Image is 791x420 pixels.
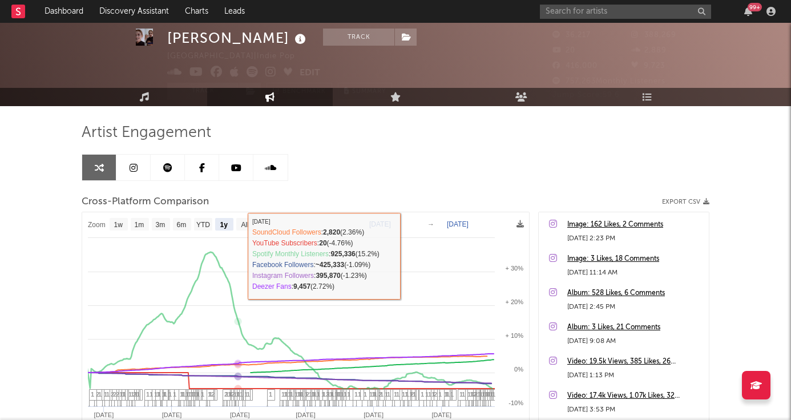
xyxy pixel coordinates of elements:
a: Album: 3 Likes, 21 Comments [567,321,703,334]
text: All [241,221,248,229]
span: 1 [305,391,308,398]
text: [DATE] [364,411,384,418]
span: 1 [269,391,272,398]
text: 6m [177,221,187,229]
span: 1 [104,391,107,398]
button: Summary [338,83,392,100]
span: 1 [91,391,94,398]
text: + 30% [506,265,524,272]
text: 0% [514,366,523,373]
div: 99 + [748,3,762,11]
span: 1 [477,391,481,398]
span: 1 [146,391,150,398]
text: [DATE] [162,411,182,418]
span: 1 [413,391,416,398]
span: 1 [173,391,176,398]
span: 1 [372,391,375,398]
span: 1 [334,391,338,398]
span: 388,269 [631,31,676,39]
span: Artist Engagement [82,126,211,140]
div: [DATE] 1:13 PM [567,369,703,382]
span: 1 [309,391,312,398]
span: 1 [150,391,153,398]
span: 1 [450,391,454,398]
span: 2 [113,391,116,398]
span: 1 [122,391,125,398]
span: 1 [195,391,199,398]
span: 2 [111,391,114,398]
div: [GEOGRAPHIC_DATA] | Indie Pop [167,50,308,63]
span: 2 [473,391,477,398]
span: 1 [329,391,333,398]
text: [DATE] [94,411,114,418]
span: 2,889 [631,47,667,54]
span: 1 [492,391,495,398]
span: 1 [136,391,140,398]
span: 1 [236,391,239,398]
span: 2 [231,391,235,398]
div: [DATE] 9:08 AM [567,334,703,348]
span: 2 [116,391,119,398]
span: 2 [211,391,215,398]
text: 3m [156,221,166,229]
span: 1 [180,391,183,398]
span: 1 [288,391,291,398]
div: Album: 528 Likes, 6 Comments [567,286,703,300]
span: 1 [240,391,243,398]
span: 1 [369,391,373,398]
span: 1 [459,391,463,398]
span: 416,000 [552,62,598,70]
span: 1 [244,391,248,398]
span: 2 [434,391,437,398]
text: 1m [135,221,144,229]
div: [DATE] 2:23 PM [567,232,703,245]
input: Search for artists [540,5,711,19]
span: 2 [96,391,99,398]
span: 1 [396,391,399,398]
span: 1 [467,391,471,398]
span: 1 [409,391,413,398]
div: [DATE] 2:45 PM [567,300,703,314]
text: [DATE] [296,411,316,418]
span: 1 [402,391,405,398]
text: Zoom [88,221,106,229]
span: 2 [326,391,329,398]
span: 1 [185,391,189,398]
text: 1y [220,221,228,229]
span: 1 [421,391,424,398]
span: 1 [405,391,408,398]
span: 1 [425,391,429,398]
span: 36,217 [552,31,591,39]
span: 9,723 [631,62,665,70]
span: 1 [358,391,361,398]
span: 1 [228,391,231,398]
span: 1 [98,391,102,398]
span: 1 [438,391,442,398]
button: Track [323,29,394,46]
span: 1 [444,391,447,398]
button: Track [167,83,239,100]
a: Image: 162 Likes, 2 Comments [567,218,703,232]
span: 1 [106,391,110,398]
text: → [427,220,434,228]
span: 1 [119,391,123,398]
span: 1 [281,391,285,398]
div: [DATE] 3:53 PM [567,403,703,417]
span: 20 [552,47,575,54]
span: 1 [431,391,435,398]
span: 1 [470,391,473,398]
span: 1 [462,391,465,398]
span: 2 [378,391,382,398]
span: 1 [131,391,134,398]
span: 1 [188,391,191,398]
span: 1 [347,391,350,398]
span: 1 [490,391,493,398]
span: 1 [247,391,250,398]
span: 1 [201,391,204,398]
button: Export CSV [662,199,709,205]
text: + 20% [506,298,524,305]
span: Benchmark [282,85,326,99]
a: Video: 19.5k Views, 385 Likes, 26 Comments [567,355,703,369]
